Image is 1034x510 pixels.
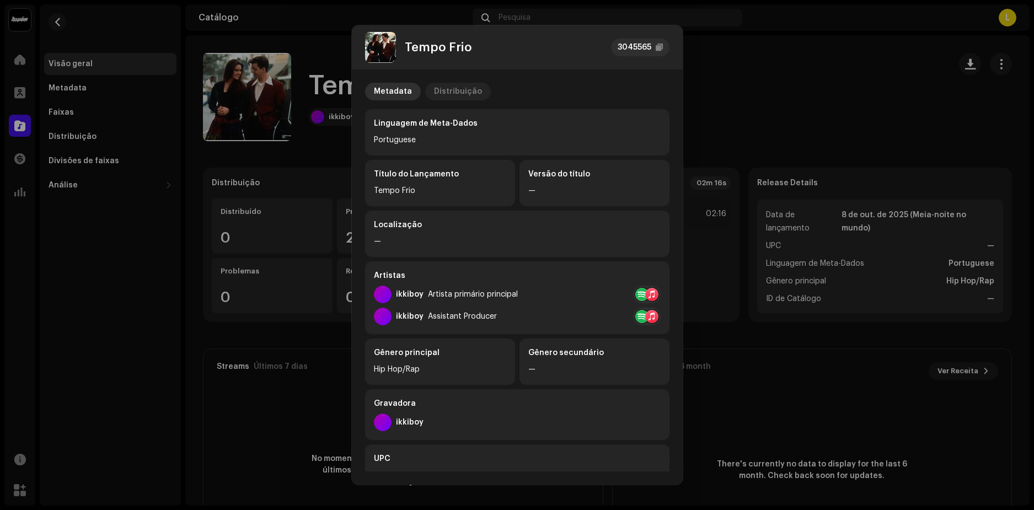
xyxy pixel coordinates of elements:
[528,184,661,197] div: —
[374,184,506,197] div: Tempo Frio
[374,133,661,147] div: Portuguese
[374,469,661,482] div: —
[428,290,518,299] div: Artista primário principal
[374,270,661,281] div: Artistas
[428,312,497,321] div: Assistant Producer
[528,169,661,180] div: Versão do título
[434,83,482,100] div: Distribuição
[374,219,661,230] div: Localização
[618,41,651,54] div: 3045565
[374,169,506,180] div: Título do Lançamento
[374,118,661,129] div: Linguagem de Meta-Dados
[396,312,424,321] div: ikkiboy
[374,347,506,358] div: Gênero principal
[374,235,661,248] div: —
[374,453,661,464] div: UPC
[396,418,424,427] div: ikkiboy
[374,398,661,409] div: Gravadora
[374,363,506,376] div: Hip Hop/Rap
[396,290,424,299] div: ikkiboy
[374,83,412,100] div: Metadata
[528,347,661,358] div: Gênero secundário
[405,41,472,54] div: Tempo Frio
[365,32,396,63] img: 9515087c-e440-4561-94a5-d816916cbc14
[528,363,661,376] div: —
